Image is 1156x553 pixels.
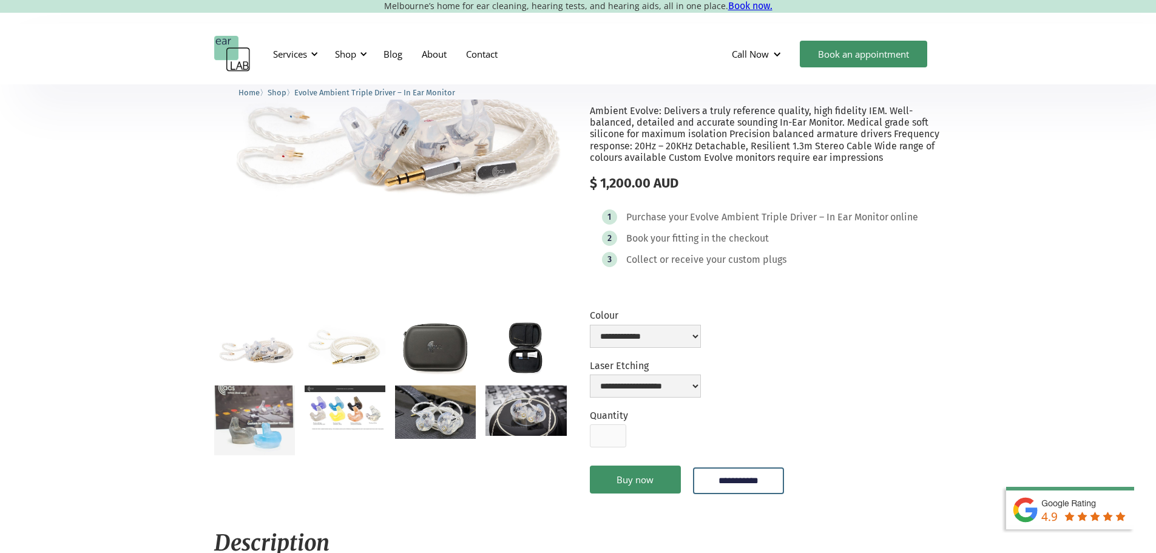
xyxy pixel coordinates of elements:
[626,232,769,245] div: Book your fitting in the checkout
[590,310,701,321] label: Colour
[214,15,567,249] img: Evolve Ambient Triple Driver – In Ear Monitor
[294,86,455,98] a: Evolve Ambient Triple Driver – In Ear Monitor
[238,86,268,99] li: 〉
[214,385,295,455] a: open lightbox
[607,212,611,222] div: 1
[456,36,507,72] a: Contact
[238,86,260,98] a: Home
[395,322,476,375] a: open lightbox
[626,254,786,266] div: Collect or receive your custom plugs
[214,36,251,72] a: home
[626,211,688,223] div: Purchase your
[607,234,612,243] div: 2
[305,322,385,372] a: open lightbox
[590,466,681,494] a: Buy now
[305,385,385,430] a: open lightbox
[412,36,456,72] a: About
[590,410,628,421] label: Quantity
[374,36,412,72] a: Blog
[328,36,371,72] div: Shop
[266,36,322,72] div: Services
[590,105,942,163] p: Ambient Evolve: Delivers a truly reference quality, high fidelity IEM. Well-balanced, detailed an...
[273,48,307,60] div: Services
[722,36,794,72] div: Call Now
[214,15,567,249] a: open lightbox
[890,211,918,223] div: online
[238,88,260,97] span: Home
[395,385,476,439] a: open lightbox
[214,322,295,376] a: open lightbox
[690,211,888,223] div: Evolve Ambient Triple Driver – In Ear Monitor
[268,88,286,97] span: Shop
[607,255,612,264] div: 3
[800,41,927,67] a: Book an appointment
[590,175,942,191] div: $ 1,200.00 AUD
[485,322,566,375] a: open lightbox
[268,86,294,99] li: 〉
[485,385,566,436] a: open lightbox
[335,48,356,60] div: Shop
[294,88,455,97] span: Evolve Ambient Triple Driver – In Ear Monitor
[590,360,701,371] label: Laser Etching
[268,86,286,98] a: Shop
[732,48,769,60] div: Call Now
